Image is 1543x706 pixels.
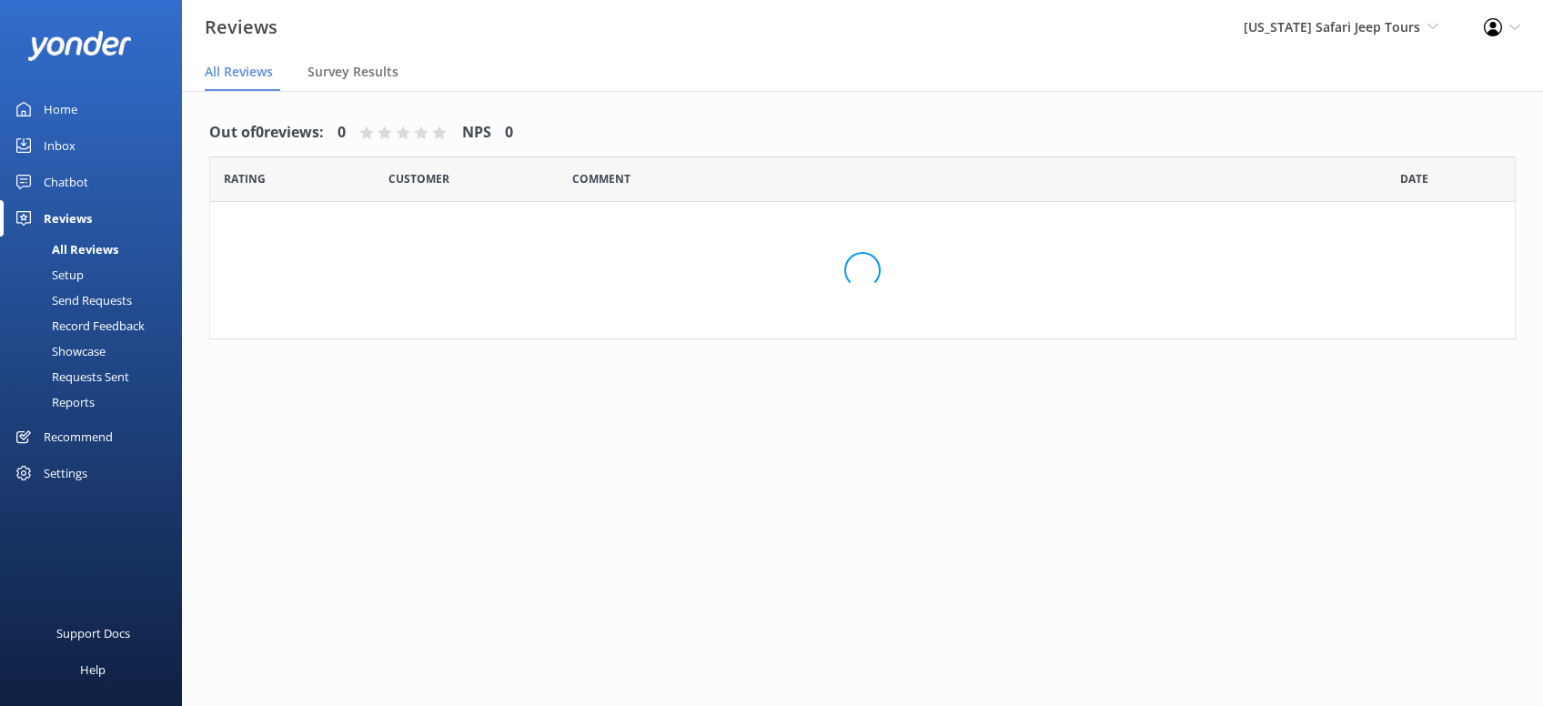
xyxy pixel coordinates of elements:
div: Showcase [11,338,106,364]
div: Settings [44,455,87,491]
span: Date [388,170,449,187]
div: Inbox [44,127,76,164]
div: Send Requests [11,287,132,313]
div: Setup [11,262,84,287]
a: Showcase [11,338,182,364]
div: Requests Sent [11,364,129,389]
div: Support Docs [56,615,130,651]
h3: Reviews [205,13,277,42]
span: Date [1400,170,1428,187]
span: Survey Results [308,63,398,81]
a: Setup [11,262,182,287]
a: All Reviews [11,237,182,262]
div: Chatbot [44,164,88,200]
div: Help [80,651,106,688]
h4: 0 [338,121,346,145]
div: Reviews [44,200,92,237]
a: Send Requests [11,287,182,313]
div: Record Feedback [11,313,145,338]
div: Reports [11,389,95,415]
a: Requests Sent [11,364,182,389]
div: All Reviews [11,237,118,262]
h4: Out of 0 reviews: [209,121,324,145]
h4: NPS [462,121,491,145]
img: yonder-white-logo.png [27,31,132,61]
span: All Reviews [205,63,273,81]
div: Recommend [44,419,113,455]
span: [US_STATE] Safari Jeep Tours [1244,18,1420,35]
a: Reports [11,389,182,415]
a: Record Feedback [11,313,182,338]
div: Home [44,91,77,127]
span: Date [224,170,266,187]
span: Question [572,170,630,187]
h4: 0 [505,121,513,145]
